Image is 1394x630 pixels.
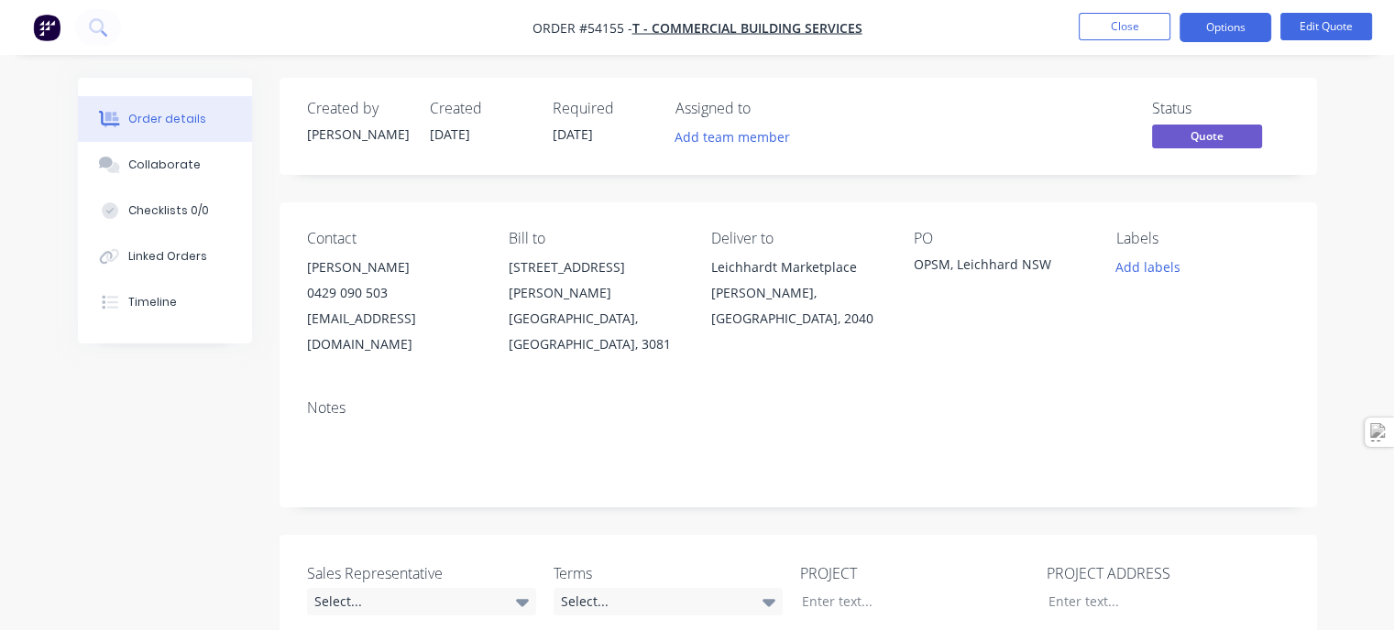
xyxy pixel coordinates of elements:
label: PROJECT [800,562,1029,584]
div: PO [914,230,1087,247]
img: Factory [33,14,60,41]
div: Linked Orders [128,248,207,265]
button: Linked Orders [78,234,252,279]
div: Assigned to [675,100,859,117]
button: Add labels [1106,255,1191,279]
button: Options [1180,13,1271,42]
button: Collaborate [78,142,252,188]
div: Created by [307,100,408,117]
button: Order details [78,96,252,142]
div: Required [553,100,653,117]
div: Leichhardt Marketplace[PERSON_NAME], [GEOGRAPHIC_DATA], 2040 [711,255,884,331]
a: T - Commercial Building Services [632,19,862,37]
span: [DATE] [553,125,593,143]
div: [PERSON_NAME], [GEOGRAPHIC_DATA], 2040 [711,280,884,331]
div: Select... [307,588,536,615]
div: Timeline [128,294,177,310]
div: Leichhardt Marketplace [711,255,884,280]
div: [STREET_ADDRESS][PERSON_NAME] [509,255,682,306]
div: OPSM, Leichhard NSW [914,255,1087,280]
button: Edit Quote [1280,13,1372,40]
div: Select... [554,588,783,615]
label: Terms [554,562,783,584]
div: [GEOGRAPHIC_DATA], [GEOGRAPHIC_DATA], 3081 [509,306,682,357]
button: Timeline [78,279,252,325]
div: [STREET_ADDRESS][PERSON_NAME][GEOGRAPHIC_DATA], [GEOGRAPHIC_DATA], 3081 [509,255,682,357]
button: Add team member [664,125,799,149]
div: [PERSON_NAME]0429 090 503[EMAIL_ADDRESS][DOMAIN_NAME] [307,255,480,357]
div: Notes [307,399,1290,417]
div: 0429 090 503 [307,280,480,306]
div: Order details [128,111,206,127]
span: Order #54155 - [532,19,632,37]
span: [DATE] [430,125,470,143]
div: Checklists 0/0 [128,202,209,219]
div: [EMAIL_ADDRESS][DOMAIN_NAME] [307,306,480,357]
div: Collaborate [128,157,201,173]
div: Bill to [509,230,682,247]
div: Created [430,100,531,117]
div: Contact [307,230,480,247]
div: Deliver to [711,230,884,247]
button: Add team member [675,125,800,149]
label: PROJECT ADDRESS [1047,562,1276,584]
button: Checklists 0/0 [78,188,252,234]
div: [PERSON_NAME] [307,255,480,280]
span: Quote [1152,125,1262,147]
label: Sales Representative [307,562,536,584]
button: Close [1079,13,1170,40]
div: Status [1152,100,1290,117]
div: Labels [1116,230,1290,247]
div: [PERSON_NAME] [307,125,408,144]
